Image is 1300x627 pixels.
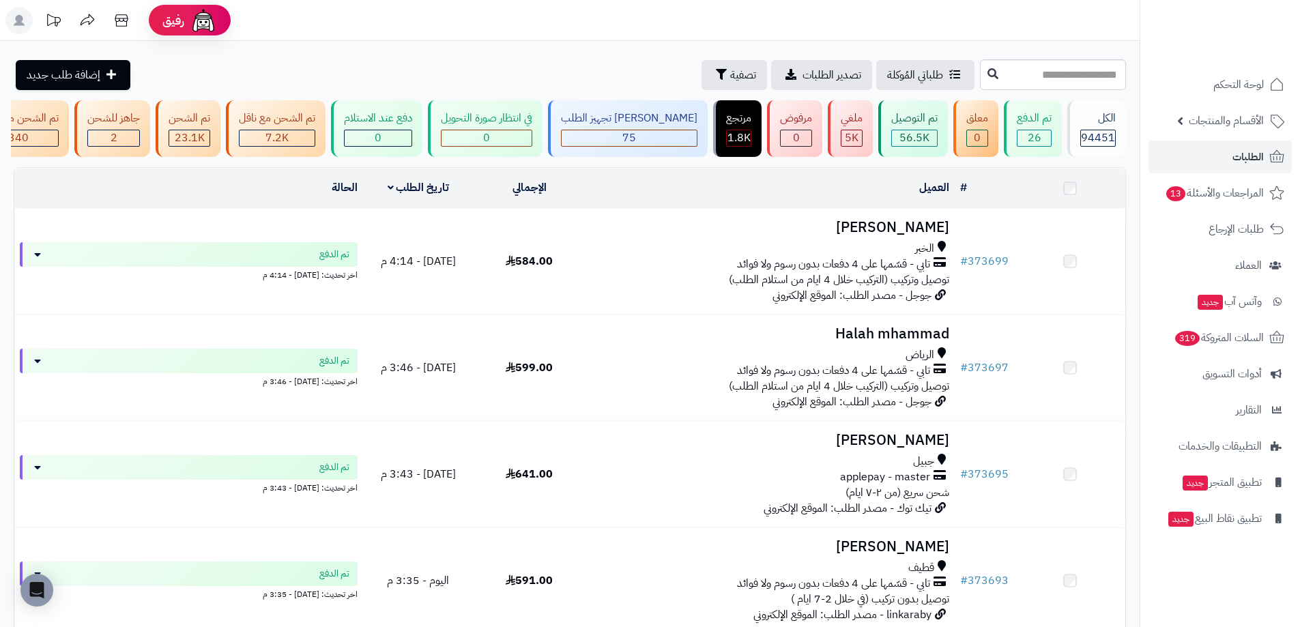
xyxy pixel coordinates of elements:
div: في انتظار صورة التحويل [441,111,532,126]
a: التطبيقات والخدمات [1149,430,1292,463]
span: تطبيق نقاط البيع [1167,509,1262,528]
div: ملغي [841,111,863,126]
span: 0 [974,130,981,146]
span: جديد [1198,295,1223,310]
span: تم الدفع [319,354,349,368]
span: applepay - master [840,469,930,485]
span: 599.00 [506,360,553,376]
span: لوحة التحكم [1213,75,1264,94]
span: تصدير الطلبات [803,67,861,83]
span: السلات المتروكة [1174,328,1264,347]
span: تصفية [730,67,756,83]
a: إضافة طلب جديد [16,60,130,90]
span: توصيل بدون تركيب (في خلال 2-7 ايام ) [791,591,949,607]
a: #373697 [960,360,1009,376]
div: تم الدفع [1017,111,1052,126]
div: Open Intercom Messenger [20,574,53,607]
h3: [PERSON_NAME] [590,433,949,448]
div: الكل [1080,111,1116,126]
a: تطبيق نقاط البيعجديد [1149,502,1292,535]
span: المراجعات والأسئلة [1165,184,1264,203]
span: تيك توك - مصدر الطلب: الموقع الإلكتروني [764,500,931,516]
a: السلات المتروكة319 [1149,321,1292,354]
span: linkaraby - مصدر الطلب: الموقع الإلكتروني [753,607,931,623]
span: 23.1K [175,130,205,146]
span: 319 [1175,331,1200,346]
span: الأقسام والمنتجات [1189,111,1264,130]
div: 2 [88,130,139,146]
span: [DATE] - 3:43 م [381,466,456,482]
a: العملاء [1149,249,1292,282]
span: 0 [483,130,490,146]
a: تم التوصيل 56.5K [876,100,951,157]
span: 0 [375,130,381,146]
span: # [960,253,968,269]
span: جوجل - مصدر الطلب: الموقع الإلكتروني [772,287,931,304]
a: تصدير الطلبات [771,60,872,90]
span: # [960,466,968,482]
span: طلباتي المُوكلة [887,67,943,83]
a: أدوات التسويق [1149,358,1292,390]
a: المراجعات والأسئلة13 [1149,177,1292,209]
span: 13 [1166,186,1185,201]
span: 56.5K [899,130,929,146]
span: تابي - قسّمها على 4 دفعات بدون رسوم ولا فوائد [737,576,930,592]
button: تصفية [702,60,767,90]
div: معلق [966,111,988,126]
span: جوجل - مصدر الطلب: الموقع الإلكتروني [772,394,931,410]
div: 0 [345,130,411,146]
span: 7.2K [265,130,289,146]
span: تابي - قسّمها على 4 دفعات بدون رسوم ولا فوائد [737,257,930,272]
h3: [PERSON_NAME] [590,220,949,235]
a: ملغي 5K [825,100,876,157]
span: اليوم - 3:35 م [387,572,449,589]
a: معلق 0 [951,100,1001,157]
div: اخر تحديث: [DATE] - 3:43 م [20,480,358,494]
div: [PERSON_NAME] تجهيز الطلب [561,111,697,126]
span: # [960,572,968,589]
div: جاهز للشحن [87,111,140,126]
a: الطلبات [1149,141,1292,173]
img: logo-2.png [1207,38,1287,67]
span: رفيق [162,12,184,29]
a: لوحة التحكم [1149,68,1292,101]
div: اخر تحديث: [DATE] - 3:35 م [20,586,358,600]
a: تحديثات المنصة [36,7,70,38]
a: تم الدفع 26 [1001,100,1065,157]
span: 591.00 [506,572,553,589]
div: تم التوصيل [891,111,938,126]
span: شحن سريع (من ٢-٧ ايام) [846,484,949,501]
div: 1806 [727,130,751,146]
a: #373693 [960,572,1009,589]
div: 4957 [841,130,862,146]
span: 94451 [1081,130,1115,146]
a: جاهز للشحن 2 [72,100,153,157]
span: 641.00 [506,466,553,482]
span: 26 [1028,130,1041,146]
a: دفع عند الاستلام 0 [328,100,425,157]
span: جديد [1168,512,1194,527]
a: مرفوض 0 [764,100,825,157]
span: تابي - قسّمها على 4 دفعات بدون رسوم ولا فوائد [737,363,930,379]
span: أدوات التسويق [1202,364,1262,383]
span: [DATE] - 4:14 م [381,253,456,269]
span: وآتس آب [1196,292,1262,311]
span: # [960,360,968,376]
span: الخبر [915,241,934,257]
a: #373699 [960,253,1009,269]
div: 23137 [169,130,210,146]
div: 26 [1017,130,1051,146]
span: توصيل وتركيب (التركيب خلال 4 ايام من استلام الطلب) [729,378,949,394]
h3: Halah mhammad [590,326,949,342]
span: 75 [622,130,636,146]
a: تطبيق المتجرجديد [1149,466,1292,499]
a: التقارير [1149,394,1292,426]
div: 7223 [240,130,315,146]
span: الطلبات [1232,147,1264,166]
a: تم الشحن مع ناقل 7.2K [223,100,328,157]
span: تم الدفع [319,567,349,581]
a: # [960,179,967,196]
div: 75 [562,130,697,146]
span: جبيل [913,454,934,469]
span: التطبيقات والخدمات [1179,437,1262,456]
